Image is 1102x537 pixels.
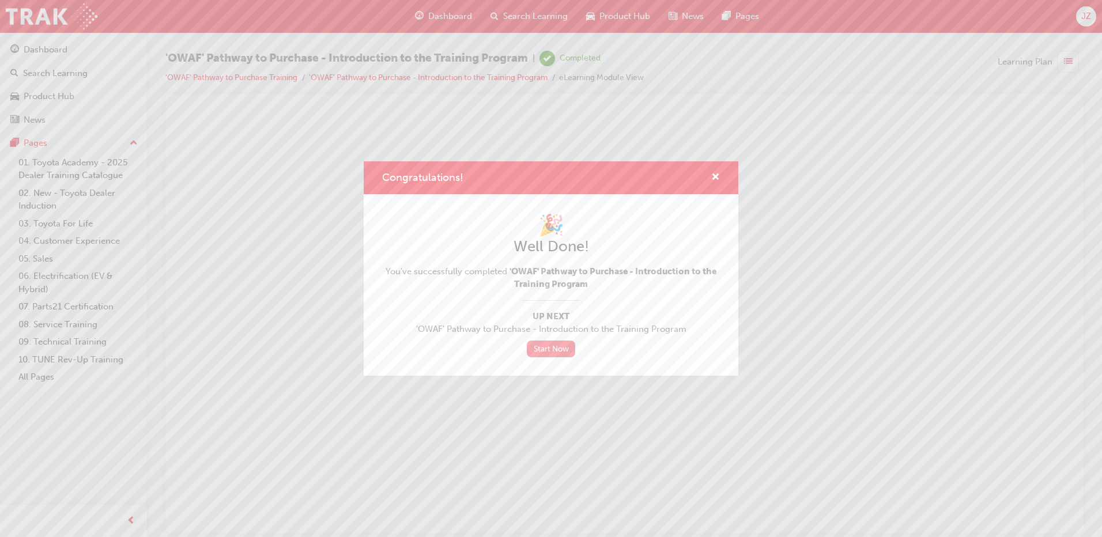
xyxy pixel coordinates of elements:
div: Congratulations! [364,161,738,376]
span: Congratulations! [382,171,463,184]
h2: Well Done! [382,237,720,256]
span: 'OWAF' Pathway to Purchase - Introduction to the Training Program [382,323,720,336]
span: 'OWAF' Pathway to Purchase - Introduction to the Training Program [510,266,716,290]
span: Up Next [382,310,720,323]
a: Start Now [527,341,575,357]
p: The content has ended. You may close this window. [5,9,895,61]
h1: 🎉 [382,213,720,238]
span: You've successfully completed [382,265,720,291]
span: cross-icon [711,173,720,183]
button: cross-icon [711,171,720,185]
